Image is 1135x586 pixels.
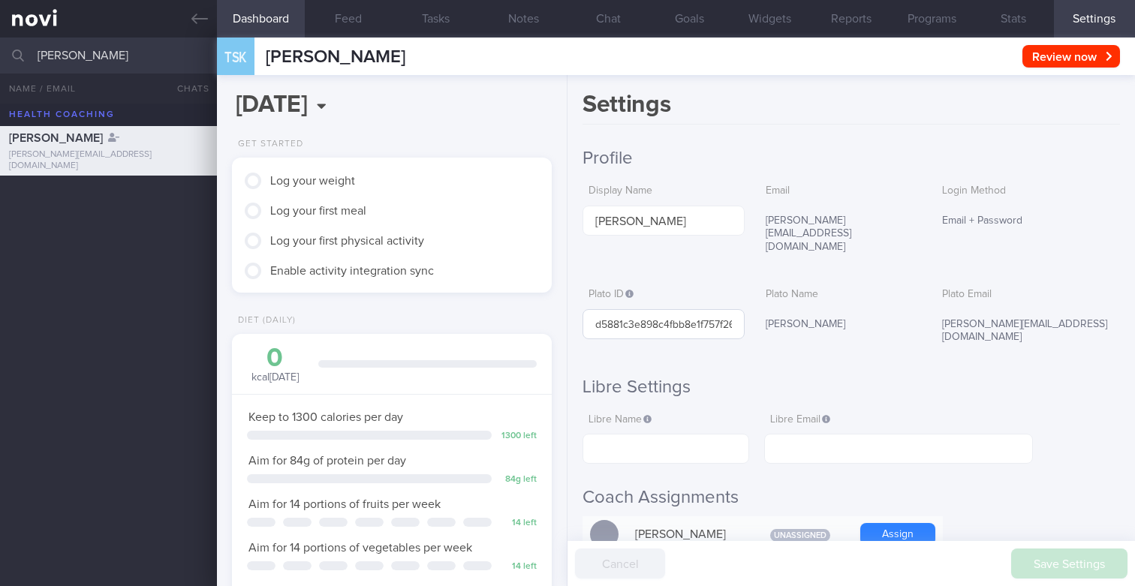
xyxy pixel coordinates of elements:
h1: Settings [583,90,1120,125]
button: Review now [1022,45,1120,68]
div: [PERSON_NAME][EMAIL_ADDRESS][DOMAIN_NAME] [760,206,921,263]
div: 84 g left [499,474,537,485]
div: Diet (Daily) [232,315,296,326]
div: 14 left [499,561,537,572]
label: Email [766,185,915,198]
span: [PERSON_NAME] [9,132,103,144]
h2: Coach Assignments [583,486,1120,509]
div: 1300 left [499,431,537,442]
div: TSK [213,29,258,86]
label: Login Method [942,185,1114,198]
button: Chats [157,74,217,104]
span: [PERSON_NAME] [266,48,405,66]
label: Plato Email [942,288,1114,302]
span: Unassigned [770,529,830,542]
div: [PERSON_NAME][EMAIL_ADDRESS][DOMAIN_NAME] [936,309,1120,353]
span: Libre Email [770,414,830,425]
div: [PERSON_NAME][EMAIL_ADDRESS][DOMAIN_NAME] [9,149,208,172]
h2: Libre Settings [583,376,1120,398]
span: Libre Name [589,414,652,425]
div: Get Started [232,139,303,150]
div: 0 [247,345,303,371]
span: Aim for 84g of protein per day [248,455,406,467]
div: [PERSON_NAME] [760,309,921,341]
div: 14 left [499,518,537,529]
div: [PERSON_NAME] [628,519,748,549]
label: Plato Name [766,288,915,302]
span: Keep to 1300 calories per day [248,411,403,423]
div: Email + Password [936,206,1120,237]
div: kcal [DATE] [247,345,303,385]
button: Assign [860,523,935,545]
span: Aim for 14 portions of vegetables per week [248,542,472,554]
label: Display Name [589,185,738,198]
span: Plato ID [589,289,634,299]
h2: Profile [583,147,1120,170]
span: Aim for 14 portions of fruits per week [248,498,441,510]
